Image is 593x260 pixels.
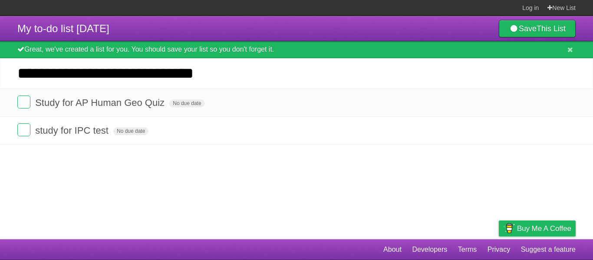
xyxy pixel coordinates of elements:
span: Buy me a coffee [517,221,571,236]
a: Buy me a coffee [499,221,576,237]
label: Done [17,95,30,109]
a: Privacy [488,241,510,258]
span: study for IPC test [35,125,111,136]
a: About [383,241,402,258]
a: Suggest a feature [521,241,576,258]
label: Done [17,123,30,136]
b: This List [537,24,566,33]
img: Buy me a coffee [503,221,515,236]
a: Developers [412,241,447,258]
span: No due date [169,99,204,107]
a: Terms [458,241,477,258]
span: No due date [113,127,148,135]
span: Study for AP Human Geo Quiz [35,97,167,108]
span: My to-do list [DATE] [17,23,109,34]
a: SaveThis List [499,20,576,37]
